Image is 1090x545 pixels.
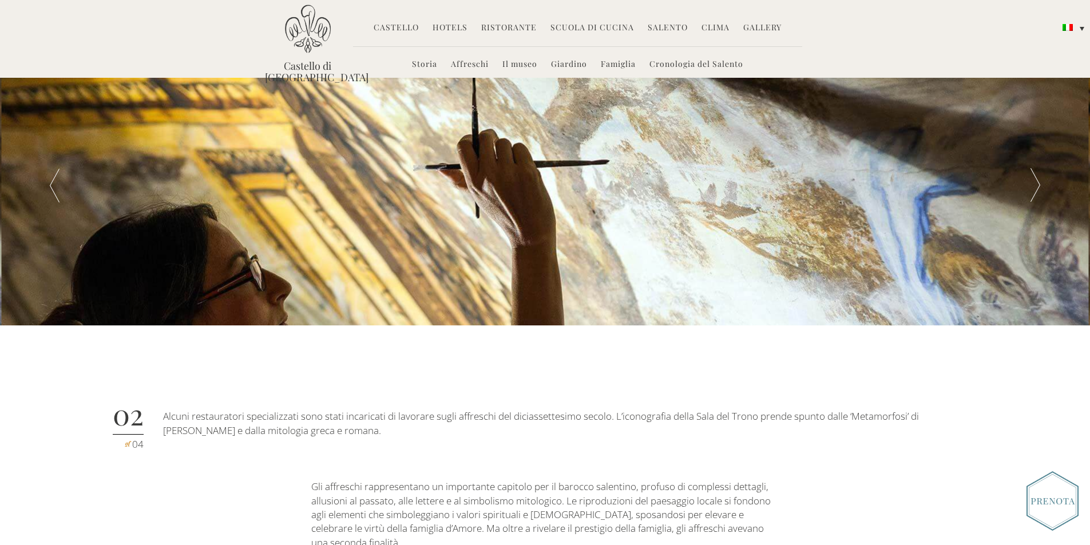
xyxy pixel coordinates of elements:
a: Castello [374,22,419,35]
a: Il museo [502,58,537,71]
a: Castello di [GEOGRAPHIC_DATA] [265,60,351,83]
a: Cronologia del Salento [649,58,743,71]
a: Storia [412,58,437,71]
img: Italiano [1063,24,1073,31]
a: Affreschi [451,58,489,71]
p: Alcuni restauratori specializzati sono stati incaricati di lavorare sugli affreschi del diciasset... [163,409,930,437]
div: 02 [113,400,144,435]
a: Gallery [743,22,782,35]
img: Castello di Ugento [285,5,331,53]
a: Hotels [433,22,467,35]
a: Salento [648,22,688,35]
img: Book_Button_Italian.png [1026,471,1079,531]
a: Ristorante [481,22,537,35]
a: Famiglia [601,58,636,71]
a: Giardino [551,58,587,71]
a: Clima [701,22,730,35]
a: Scuola di Cucina [550,22,634,35]
span: 04 [132,437,144,451]
span: of [125,439,130,447]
